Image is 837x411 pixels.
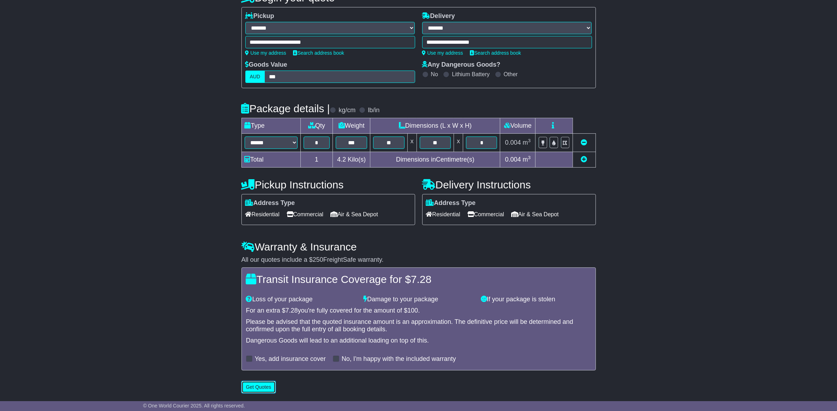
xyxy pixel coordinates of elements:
label: No, I'm happy with the included warranty [342,355,456,363]
td: Weight [333,118,370,134]
span: 4.2 [337,156,346,163]
span: 7.28 [411,273,431,285]
span: 0.004 [505,156,521,163]
label: kg/cm [339,107,355,114]
label: Delivery [422,12,455,20]
span: 0.004 [505,139,521,146]
td: Total [241,152,300,168]
div: Please be advised that the quoted insurance amount is an approximation. The definitive price will... [246,318,591,333]
div: If your package is stolen [477,296,595,303]
label: No [431,71,438,78]
span: Commercial [467,209,504,220]
label: lb/in [368,107,379,114]
span: 100 [407,307,418,314]
span: m [523,139,531,146]
sup: 3 [528,155,531,160]
span: m [523,156,531,163]
div: All our quotes include a $ FreightSafe warranty. [241,256,596,264]
td: x [454,134,463,152]
label: Yes, add insurance cover [255,355,326,363]
div: Loss of your package [243,296,360,303]
h4: Warranty & Insurance [241,241,596,253]
label: Address Type [426,199,476,207]
span: 7.28 [286,307,298,314]
td: Type [241,118,300,134]
a: Remove this item [581,139,587,146]
h4: Transit Insurance Coverage for $ [246,273,591,285]
label: Pickup [245,12,274,20]
h4: Delivery Instructions [422,179,596,191]
label: Other [504,71,518,78]
span: Air & Sea Depot [511,209,559,220]
td: 1 [300,152,333,168]
button: Get Quotes [241,381,276,393]
td: Dimensions (L x W x H) [370,118,500,134]
td: Dimensions in Centimetre(s) [370,152,500,168]
h4: Pickup Instructions [241,179,415,191]
a: Use my address [422,50,463,56]
label: Address Type [245,199,295,207]
h4: Package details | [241,103,330,114]
span: Residential [245,209,280,220]
div: Damage to your package [360,296,477,303]
a: Search address book [293,50,344,56]
div: For an extra $ you're fully covered for the amount of $ . [246,307,591,315]
td: Volume [500,118,536,134]
a: Search address book [470,50,521,56]
span: © One World Courier 2025. All rights reserved. [143,403,245,409]
sup: 3 [528,138,531,143]
label: Any Dangerous Goods? [422,61,501,69]
a: Use my address [245,50,286,56]
div: Dangerous Goods will lead to an additional loading on top of this. [246,337,591,345]
label: Lithium Battery [452,71,490,78]
td: Kilo(s) [333,152,370,168]
label: Goods Value [245,61,287,69]
td: x [407,134,417,152]
span: Air & Sea Depot [330,209,378,220]
a: Add new item [581,156,587,163]
span: Residential [426,209,460,220]
td: Qty [300,118,333,134]
span: 250 [313,256,323,263]
label: AUD [245,71,265,83]
span: Commercial [287,209,323,220]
